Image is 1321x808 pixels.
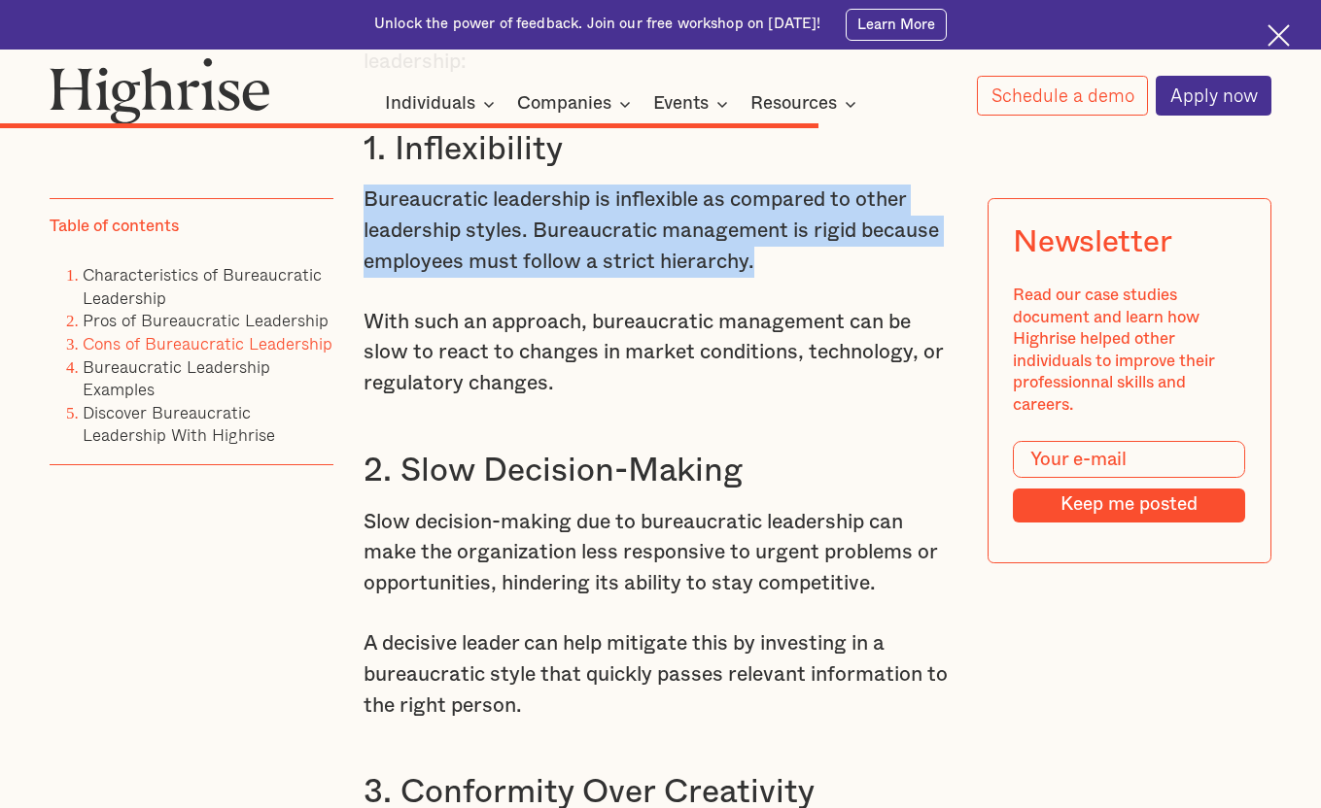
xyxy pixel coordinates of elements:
a: Cons of Bureaucratic Leadership [83,330,332,356]
img: Cross icon [1268,24,1290,47]
a: Schedule a demo [977,76,1148,116]
p: Slow decision-making due to bureaucratic leadership can make the organization less responsive to ... [364,507,956,600]
input: Your e-mail [1014,441,1246,478]
div: Events [653,92,709,116]
div: Individuals [385,92,501,116]
div: Newsletter [1014,223,1172,259]
a: Characteristics of Bureaucratic Leadership [83,261,322,311]
div: Events [653,92,734,116]
form: Modal Form [1014,441,1246,522]
div: Table of contents [50,216,179,238]
a: Apply now [1156,76,1271,117]
a: Learn More [846,9,947,41]
div: Read our case studies document and learn how Highrise helped other individuals to improve their p... [1014,285,1246,416]
h3: 1. Inflexibility [364,129,956,170]
input: Keep me posted [1014,488,1246,522]
h3: 2. Slow Decision-Making [364,451,956,491]
div: Companies [517,92,637,116]
div: Resources [750,92,837,116]
p: With such an approach, bureaucratic management can be slow to react to changes in market conditio... [364,307,956,400]
a: Bureaucratic Leadership Examples [83,353,270,402]
div: Resources [750,92,862,116]
a: Pros of Bureaucratic Leadership [83,307,329,333]
div: Individuals [385,92,475,116]
div: Unlock the power of feedback. Join our free workshop on [DATE]! [374,15,820,34]
p: Bureaucratic leadership is inflexible as compared to other leadership styles. Bureaucratic manage... [364,185,956,278]
img: Highrise logo [50,57,270,124]
a: Discover Bureaucratic Leadership With Highrise [83,398,275,448]
div: Companies [517,92,611,116]
p: A decisive leader can help mitigate this by investing in a bureaucratic style that quickly passes... [364,628,956,722]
